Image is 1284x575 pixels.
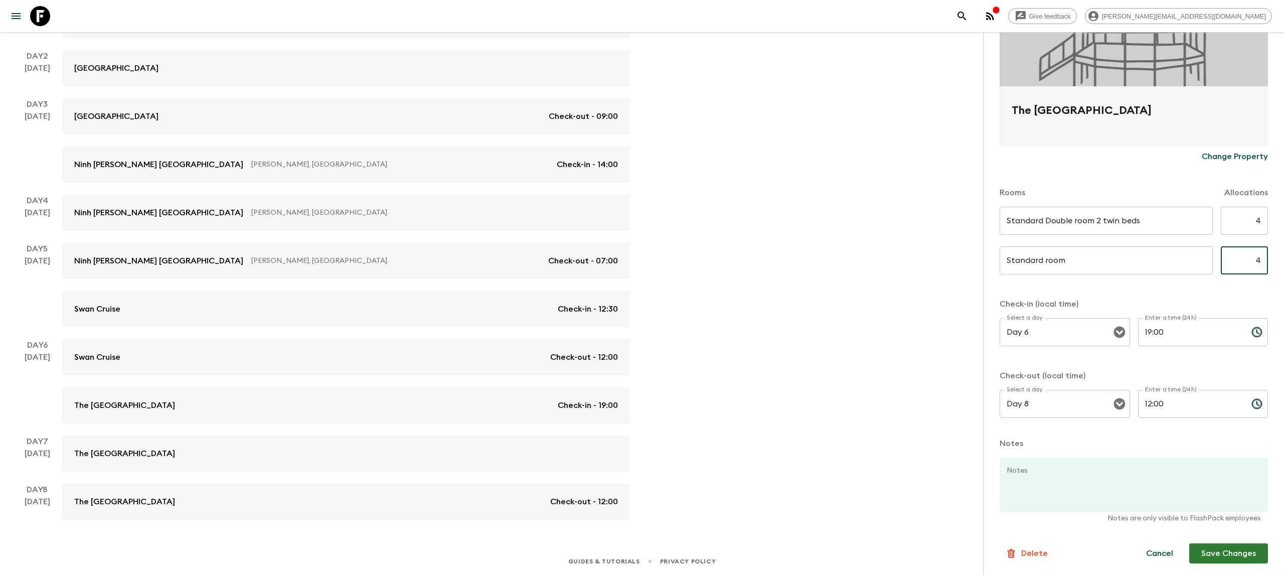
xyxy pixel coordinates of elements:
button: menu [6,6,26,26]
p: Day 3 [12,98,62,110]
p: Delete [1021,547,1048,559]
button: Delete [1000,543,1053,563]
p: Check-in - 19:00 [558,399,618,411]
input: hh:mm [1138,318,1243,346]
button: Open [1112,325,1127,339]
div: [DATE] [25,255,50,327]
p: Check-in - 14:00 [557,159,618,171]
p: Check-in (local time) [1000,298,1268,310]
p: The [GEOGRAPHIC_DATA] [74,399,175,411]
input: eg. Double superior treehouse [1000,246,1213,274]
input: hh:mm [1138,390,1243,418]
p: The [GEOGRAPHIC_DATA] [74,496,175,508]
p: Day 4 [12,195,62,207]
a: [GEOGRAPHIC_DATA] [62,50,630,86]
div: [DATE] [25,207,50,231]
p: [GEOGRAPHIC_DATA] [74,110,158,122]
p: Check-in - 12:30 [558,303,618,315]
a: [GEOGRAPHIC_DATA]Check-out - 09:00 [62,98,630,134]
button: Change Property [1202,147,1268,167]
input: eg. Tent on a jeep [1000,207,1213,235]
a: Swan CruiseCheck-in - 12:30 [62,291,630,327]
label: Select a day [1007,314,1042,322]
label: Select a day [1007,385,1042,394]
button: search adventures [952,6,972,26]
p: Day 2 [12,50,62,62]
p: Notes [1000,438,1268,450]
p: Rooms [1000,187,1025,199]
div: [DATE] [25,351,50,423]
p: Day 8 [12,484,62,496]
button: Cancel [1134,543,1185,563]
div: [PERSON_NAME][EMAIL_ADDRESS][DOMAIN_NAME] [1085,8,1272,24]
a: The [GEOGRAPHIC_DATA]Check-in - 19:00 [62,387,630,423]
p: Check-out (local time) [1000,370,1268,382]
div: [DATE] [25,496,50,520]
p: Allocations [1224,187,1268,199]
p: Day 6 [12,339,62,351]
p: Swan Cruise [74,351,120,363]
h2: The [GEOGRAPHIC_DATA] [1012,102,1256,134]
div: [DATE] [25,62,50,86]
button: Choose time, selected time is 12:00 PM [1247,394,1267,414]
button: Open [1112,397,1127,411]
p: Check-out - 07:00 [548,255,618,267]
p: The [GEOGRAPHIC_DATA] [74,448,175,460]
p: Ninh [PERSON_NAME] [GEOGRAPHIC_DATA] [74,207,243,219]
a: Privacy Policy [660,556,716,567]
label: Enter a time (24h) [1145,314,1197,322]
p: [PERSON_NAME], [GEOGRAPHIC_DATA] [251,160,549,170]
div: [DATE] [25,448,50,472]
p: Ninh [PERSON_NAME] [GEOGRAPHIC_DATA] [74,255,243,267]
p: [PERSON_NAME], [GEOGRAPHIC_DATA] [251,208,610,218]
a: The [GEOGRAPHIC_DATA] [62,436,630,472]
p: Change Property [1202,151,1268,163]
a: The [GEOGRAPHIC_DATA]Check-out - 12:00 [62,484,630,520]
p: Day 7 [12,436,62,448]
p: Check-out - 12:00 [550,496,618,508]
a: Ninh [PERSON_NAME] [GEOGRAPHIC_DATA][PERSON_NAME], [GEOGRAPHIC_DATA]Check-out - 07:00 [62,243,630,279]
p: [GEOGRAPHIC_DATA] [74,62,158,74]
p: Day 5 [12,243,62,255]
a: Ninh [PERSON_NAME] [GEOGRAPHIC_DATA][PERSON_NAME], [GEOGRAPHIC_DATA]Check-in - 14:00 [62,147,630,183]
p: Check-out - 09:00 [549,110,618,122]
a: Give feedback [1008,8,1077,24]
p: Check-out - 12:00 [550,351,618,363]
label: Enter a time (24h) [1145,385,1197,394]
p: Swan Cruise [74,303,120,315]
button: Save Changes [1189,543,1268,563]
a: Ninh [PERSON_NAME] [GEOGRAPHIC_DATA][PERSON_NAME], [GEOGRAPHIC_DATA] [62,195,630,231]
p: [PERSON_NAME], [GEOGRAPHIC_DATA] [251,256,540,266]
p: Ninh [PERSON_NAME] [GEOGRAPHIC_DATA] [74,159,243,171]
span: [PERSON_NAME][EMAIL_ADDRESS][DOMAIN_NAME] [1096,13,1271,20]
p: Notes are only visible to FlashPack employees [1007,513,1261,523]
button: Choose time, selected time is 7:00 PM [1247,322,1267,342]
div: [DATE] [25,110,50,183]
a: Guides & Tutorials [568,556,640,567]
a: Swan CruiseCheck-out - 12:00 [62,339,630,375]
span: Give feedback [1024,13,1076,20]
